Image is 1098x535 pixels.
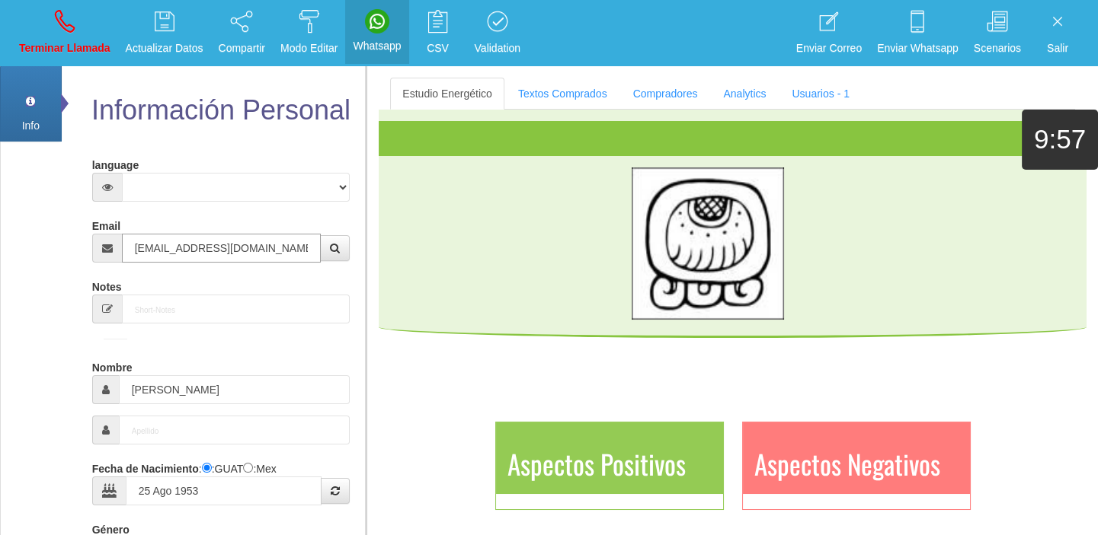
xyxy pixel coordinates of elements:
a: Salir [1031,5,1084,62]
label: Fecha de Nacimiento [92,456,199,476]
a: Validation [469,5,526,62]
a: Enviar Correo [791,5,867,62]
a: Scenarios [968,5,1026,62]
a: Compartir [213,5,270,62]
p: Enviar Correo [796,40,862,57]
label: language [92,152,139,173]
input: :Yuca-Mex [243,463,253,473]
a: Textos Comprados [506,78,619,110]
a: Modo Editar [275,5,343,62]
h2: Información Personal [88,95,354,126]
label: Email [92,213,120,234]
p: Scenarios [974,40,1021,57]
a: Analytics [711,78,778,110]
p: Modo Editar [280,40,338,57]
a: Actualizar Datos [120,5,209,62]
p: CSV [417,40,459,57]
p: Validation [475,40,520,57]
input: Nombre [119,375,351,404]
p: Whatsapp [353,37,401,55]
p: Terminar Llamada [19,40,110,57]
h1: Aspectos Negativos [743,449,970,479]
p: Actualizar Datos [126,40,203,57]
p: Salir [1036,40,1079,57]
a: Whatsapp [347,5,406,59]
input: Apellido [119,416,351,444]
a: Terminar Llamada [14,5,116,62]
p: Enviar Whatsapp [877,40,959,57]
a: CSV [411,5,465,62]
label: Notes [92,274,122,295]
input: Short-Notes [122,295,351,323]
input: Correo electrónico [122,234,322,263]
label: Nombre [92,355,133,375]
a: Usuarios - 1 [779,78,861,110]
h1: 9:57 [1022,125,1098,154]
a: Compradores [621,78,710,110]
p: Compartir [219,40,265,57]
a: Estudio Energético [390,78,504,110]
h1: Aspectos Positivos [496,449,723,479]
div: : :GUAT :Mex [92,456,351,505]
input: :Quechi GUAT [202,463,212,473]
a: Enviar Whatsapp [872,5,964,62]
